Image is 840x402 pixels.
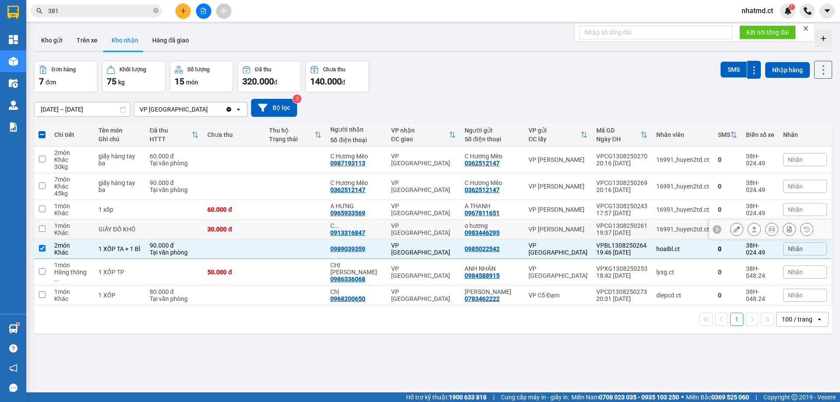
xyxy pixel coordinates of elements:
[54,156,90,163] div: Khác
[9,324,18,333] img: warehouse-icon
[528,183,588,190] div: VP [PERSON_NAME]
[721,62,747,77] button: SMS
[98,127,141,134] div: Tên món
[686,392,749,402] span: Miền Bắc
[746,153,774,167] div: 38H-024.49
[330,222,382,229] div: C LIÊN(0971500758)
[391,179,456,193] div: VP [GEOGRAPHIC_DATA]
[465,229,500,236] div: 0983446295
[17,323,19,325] sup: 1
[746,28,789,37] span: Kết nối tổng đài
[465,210,500,217] div: 0967811651
[790,4,793,10] span: 1
[596,229,647,236] div: 19:37 [DATE]
[465,295,500,302] div: 0783462222
[54,203,90,210] div: 1 món
[330,153,382,160] div: C Hương Mèo
[746,131,774,138] div: Biển số xe
[596,265,647,272] div: VPXG1308250253
[98,153,141,167] div: giấy hàng tay ba
[207,269,260,276] div: 50.000 đ
[207,206,260,213] div: 60.000 đ
[54,163,90,170] div: 30 kg
[596,222,647,229] div: VPCG1308250261
[746,203,774,217] div: 38H-024.49
[718,245,737,252] div: 0
[746,242,774,256] div: 38H-024.49
[391,136,449,143] div: ĐC giao
[465,265,520,272] div: ANH NHÂN
[9,57,18,66] img: warehouse-icon
[54,242,90,249] div: 2 món
[330,276,365,283] div: 0986336068
[596,210,647,217] div: 17:57 [DATE]
[330,229,365,236] div: 0913316847
[54,222,90,229] div: 1 món
[140,105,208,114] div: VP [GEOGRAPHIC_DATA]
[54,288,90,295] div: 1 món
[465,136,520,143] div: Số điện thoại
[718,183,737,190] div: 0
[788,292,803,299] span: Nhãn
[756,392,757,402] span: |
[150,153,199,160] div: 60.000 đ
[54,176,90,183] div: 7 món
[391,265,456,279] div: VP [GEOGRAPHIC_DATA]
[391,203,456,217] div: VP [GEOGRAPHIC_DATA]
[816,316,823,323] svg: open
[330,295,365,302] div: 0968200650
[596,160,647,167] div: 20:16 [DATE]
[150,288,199,295] div: 80.000 đ
[718,156,737,163] div: 0
[216,3,231,19] button: aim
[465,203,520,210] div: A THANH
[596,249,647,256] div: 19:46 [DATE]
[465,179,520,186] div: C Hương Mèo
[209,105,210,114] input: Selected VP Mỹ Đình.
[524,123,592,147] th: Toggle SortBy
[220,8,227,14] span: aim
[387,123,460,147] th: Toggle SortBy
[596,179,647,186] div: VPCG1308250269
[493,392,494,402] span: |
[98,226,141,233] div: GIẤY ĐỒ KHÔ
[656,131,709,138] div: Nhân viên
[200,8,206,14] span: file-add
[391,242,456,256] div: VP [GEOGRAPHIC_DATA]
[746,288,774,302] div: 38H-048.24
[449,394,486,401] strong: 1900 633 818
[330,160,365,167] div: 0987193113
[34,61,98,92] button: Đơn hàng7đơn
[35,102,130,116] input: Select a date range.
[330,179,382,186] div: C Hương Mèo
[788,245,803,252] span: Nhãn
[39,76,44,87] span: 7
[98,245,141,252] div: 1 XỐP TA + 1 BÌ
[746,179,774,193] div: 38H-024.49
[98,269,141,276] div: 1 XỐP TP
[596,288,647,295] div: VPCD1308250273
[579,25,732,39] input: Nhập số tổng đài
[255,66,271,73] div: Đã thu
[323,66,345,73] div: Chưa thu
[54,249,90,256] div: Khác
[528,242,588,256] div: VP [GEOGRAPHIC_DATA]
[150,186,199,193] div: Tại văn phòng
[153,7,158,15] span: close-circle
[150,179,199,186] div: 90.000 đ
[528,265,588,279] div: VP [GEOGRAPHIC_DATA]
[596,295,647,302] div: 20:31 [DATE]
[596,272,647,279] div: 18:42 [DATE]
[330,288,382,295] div: Chị
[54,269,90,283] div: Hàng thông thường
[718,131,730,138] div: SMS
[656,245,709,252] div: hoaibl.ct
[70,30,105,51] button: Trên xe
[118,79,125,86] span: kg
[592,123,652,147] th: Toggle SortBy
[599,394,679,401] strong: 0708 023 035 - 0935 103 250
[528,136,581,143] div: ĐC lấy
[54,229,90,236] div: Khác
[170,61,233,92] button: Số lượng15món
[269,136,315,143] div: Trạng thái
